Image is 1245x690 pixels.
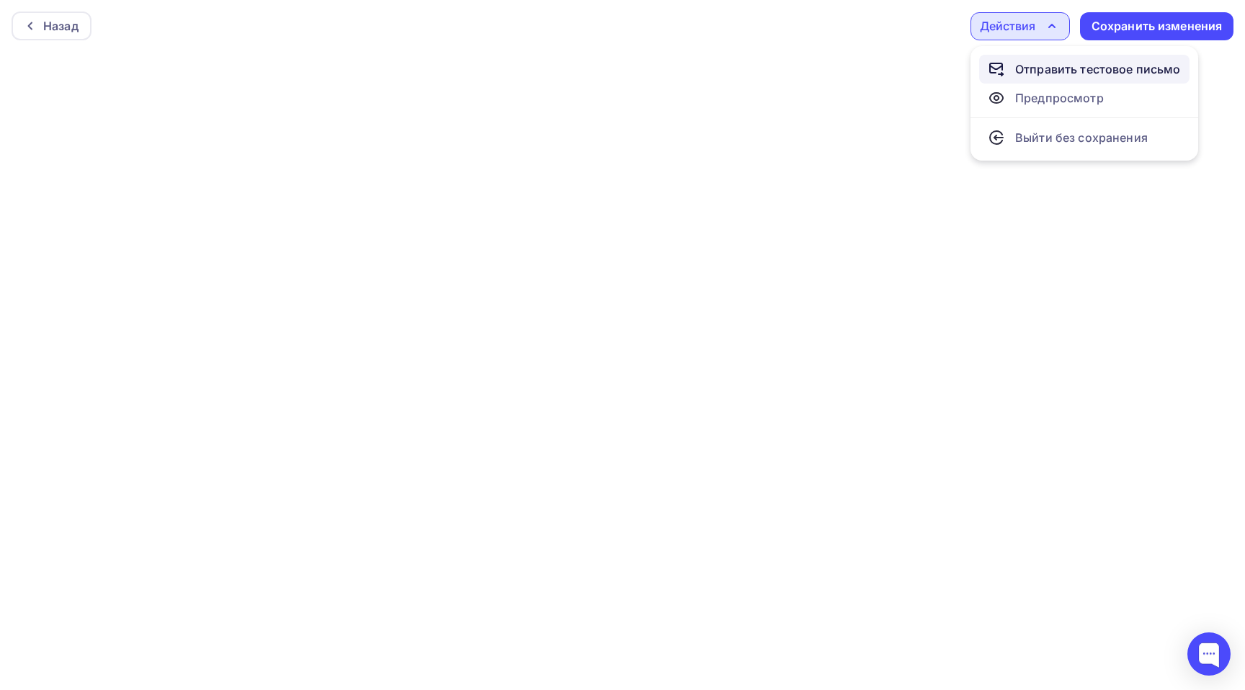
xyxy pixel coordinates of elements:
[1092,18,1223,35] div: Сохранить изменения
[1015,61,1181,78] div: Отправить тестовое письмо
[970,46,1198,161] ul: Действия
[980,17,1035,35] div: Действия
[970,12,1070,40] button: Действия
[43,17,79,35] div: Назад
[1015,129,1148,146] div: Выйти без сохранения
[1015,89,1104,107] div: Предпросмотр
